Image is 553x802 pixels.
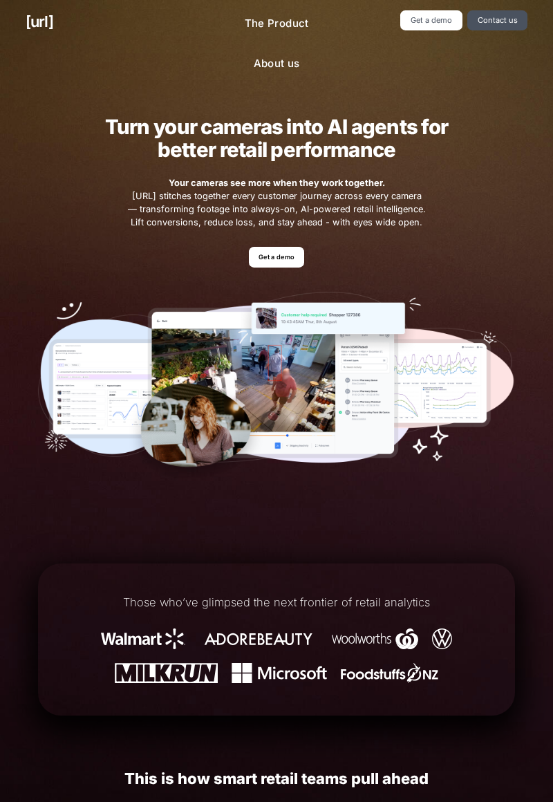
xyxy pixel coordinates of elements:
[467,10,527,30] a: Contact us
[169,178,385,188] strong: Your cameras see more when they work together.
[38,292,514,485] img: Our tools
[38,770,514,787] h1: This is how smart retail teams pull ahead
[432,628,452,649] img: Volkswagen
[234,10,320,37] a: The Product
[400,10,462,30] a: Get a demo
[64,596,489,609] h1: Those who’ve glimpsed the next frontier of retail analytics
[101,628,185,649] img: Walmart
[243,50,311,77] a: About us
[126,176,427,230] span: [URL] stitches together every customer journey across every camera — transforming footage into al...
[85,115,468,161] h2: Turn your cameras into AI agents for better retail performance
[249,247,305,267] a: Get a demo
[332,628,418,649] img: Woolworths
[232,663,327,683] img: Microsoft
[199,628,318,649] img: Adore Beauty
[341,663,438,683] img: Foodstuffs NZ
[115,663,218,683] img: Milkrun
[26,10,53,33] a: [URL]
